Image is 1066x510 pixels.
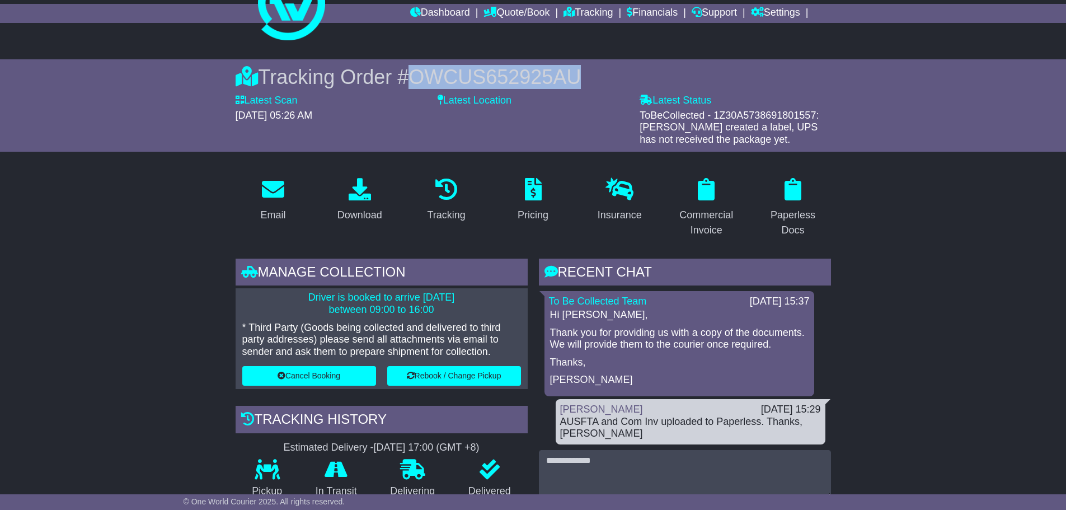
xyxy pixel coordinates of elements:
span: [DATE] 05:26 AM [236,110,313,121]
a: Support [692,4,737,23]
div: [DATE] 17:00 (GMT +8) [374,442,480,454]
a: [PERSON_NAME] [560,404,643,415]
div: AUSFTA and Com Inv uploaded to Paperless. Thanks, [PERSON_NAME] [560,416,821,440]
p: Delivering [374,485,452,498]
div: Email [260,208,285,223]
p: [PERSON_NAME] [550,374,809,386]
p: Hi [PERSON_NAME], [550,309,809,321]
a: Financials [627,4,678,23]
div: Tracking [427,208,465,223]
a: Paperless Docs [755,174,831,242]
div: Tracking Order # [236,65,831,89]
div: Pricing [518,208,548,223]
div: [DATE] 15:29 [761,404,821,416]
a: Dashboard [410,4,470,23]
a: Download [330,174,389,227]
label: Latest Scan [236,95,298,107]
a: Quote/Book [483,4,550,23]
p: In Transit [299,485,374,498]
button: Cancel Booking [242,366,376,386]
a: Settings [751,4,800,23]
div: Commercial Invoice [676,208,737,238]
p: Pickup [236,485,299,498]
a: Pricing [510,174,556,227]
div: Estimated Delivery - [236,442,528,454]
div: [DATE] 15:37 [750,296,810,308]
div: Insurance [598,208,642,223]
a: To Be Collected Team [549,296,647,307]
span: ToBeCollected - 1Z30A5738691801557: [PERSON_NAME] created a label, UPS has not received the packa... [640,110,819,145]
div: Manage collection [236,259,528,289]
a: Tracking [420,174,472,227]
p: Driver is booked to arrive [DATE] between 09:00 to 16:00 [242,292,521,316]
button: Rebook / Change Pickup [387,366,521,386]
p: Thank you for providing us with a copy of the documents. We will provide them to the courier once... [550,327,809,351]
a: Insurance [590,174,649,227]
span: OWCUS652925AU [408,65,581,88]
p: Delivered [452,485,528,498]
a: Commercial Invoice [669,174,744,242]
div: Tracking history [236,406,528,436]
div: RECENT CHAT [539,259,831,289]
span: © One World Courier 2025. All rights reserved. [184,497,345,506]
label: Latest Status [640,95,711,107]
p: * Third Party (Goods being collected and delivered to third party addresses) please send all atta... [242,322,521,358]
a: Tracking [563,4,613,23]
div: Paperless Docs [763,208,824,238]
div: Download [337,208,382,223]
a: Email [253,174,293,227]
label: Latest Location [438,95,511,107]
p: Thanks, [550,357,809,369]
